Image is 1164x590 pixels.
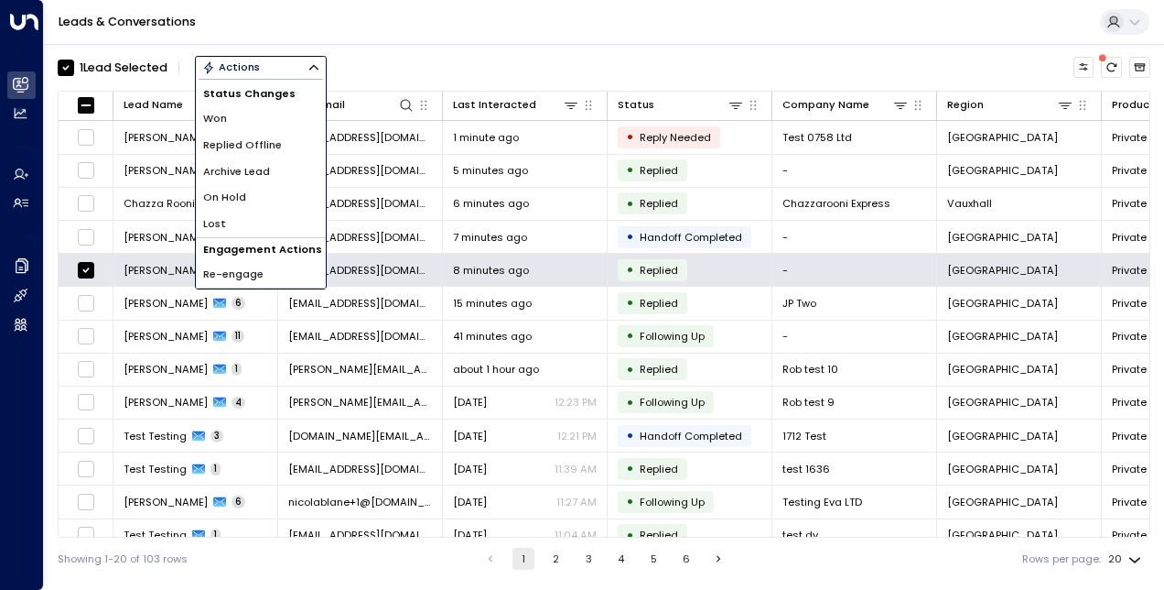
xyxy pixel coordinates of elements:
[618,96,744,114] div: Status
[626,456,634,481] div: •
[453,96,536,114] div: Last Interacted
[947,429,1058,443] span: London
[288,263,432,278] span: emmachandler95@outlook.com
[640,395,705,410] span: Following Up
[782,96,909,114] div: Company Name
[196,238,326,261] h1: Engagement Actions
[947,96,984,114] div: Region
[288,429,432,443] span: ranjit.test.one+1712@gmail.com
[203,190,246,205] span: On Hold
[1073,57,1094,78] button: Customize
[288,163,432,178] span: maisiemking@gmail.com
[640,495,705,509] span: Following Up
[947,230,1058,245] span: London
[453,263,529,278] span: 8 minutes ago
[453,462,487,476] span: Yesterday
[453,528,487,542] span: Yesterday
[610,548,632,570] button: Go to page 4
[453,96,579,114] div: Last Interacted
[80,60,167,76] div: 1 Lead Selected
[288,296,432,311] span: jamespinnerbbr@gmail.com
[626,290,634,315] div: •
[555,462,597,476] p: 11:39 AM
[124,196,195,211] span: Chazza Rooni
[203,267,264,282] span: Re-engage
[640,528,678,542] span: Replied
[1101,57,1122,78] span: There are new threads available. Refresh the grid to view the latest updates.
[232,297,245,310] span: 6
[77,493,95,511] span: Toggle select row
[77,96,95,115] span: Toggle select all
[124,130,208,145] span: Ranjit Brainch
[453,163,528,178] span: 5 minutes ago
[77,261,95,279] span: Toggle select row
[557,429,597,443] p: 12:21 PM
[626,423,634,448] div: •
[626,323,634,348] div: •
[210,430,223,442] span: 3
[556,495,597,509] p: 11:27 AM
[782,495,862,509] span: Testing Eva LTD
[77,128,95,147] span: Toggle select row
[124,296,208,311] span: James Pinner
[626,158,634,182] div: •
[947,130,1058,145] span: London
[124,163,208,178] span: Maisie King
[288,329,432,344] span: nchaisley@outlook.com
[577,548,599,570] button: Go to page 3
[453,296,532,311] span: 15 minutes ago
[772,155,937,187] td: -
[203,137,282,153] span: Replied Offline
[124,230,208,245] span: Tegan Ellis
[453,329,532,344] span: 41 minutes ago
[232,330,244,343] span: 11
[782,362,838,377] span: Rob test 10
[210,463,221,475] span: 1
[195,56,327,78] button: Actions
[626,257,634,282] div: •
[77,294,95,312] span: Toggle select row
[772,254,937,286] td: -
[626,191,634,216] div: •
[124,528,187,542] span: Test Testing
[512,548,534,570] button: page 1
[947,263,1058,278] span: London
[124,395,208,410] span: Robert Noguera
[947,395,1058,410] span: London
[640,130,711,145] span: Reply Needed
[124,96,183,114] div: Lead Name
[453,130,519,145] span: 1 minute ago
[947,362,1058,377] span: London
[640,163,678,178] span: Replied
[947,462,1058,476] span: London
[58,552,188,567] div: Showing 1-20 of 103 rows
[453,230,527,245] span: 7 minutes ago
[1108,548,1145,571] div: 20
[947,528,1058,542] span: London
[640,429,742,443] span: Handoff Completed
[77,526,95,544] span: Toggle select row
[782,528,818,542] span: test dy
[555,395,597,410] p: 12:23 PM
[232,496,245,508] span: 6
[453,429,487,443] span: Yesterday
[782,429,826,443] span: 1712 Test
[626,125,634,149] div: •
[947,296,1058,311] span: London
[77,460,95,478] span: Toggle select row
[288,395,432,410] span: robert.nogueral+9@gmail.com
[202,60,260,73] div: Actions
[640,263,678,278] span: Replied
[544,548,566,570] button: Go to page 2
[210,529,221,541] span: 1
[626,357,634,382] div: •
[124,429,187,443] span: Test Testing
[479,548,730,570] nav: pagination navigation
[288,130,432,145] span: rkbrainch@live.co.uk
[288,362,432,377] span: robert.nogueral+10@gmail.com
[1022,552,1101,567] label: Rows per page:
[626,489,634,514] div: •
[640,462,678,476] span: Replied
[77,393,95,411] span: Toggle select row
[77,228,95,246] span: Toggle select row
